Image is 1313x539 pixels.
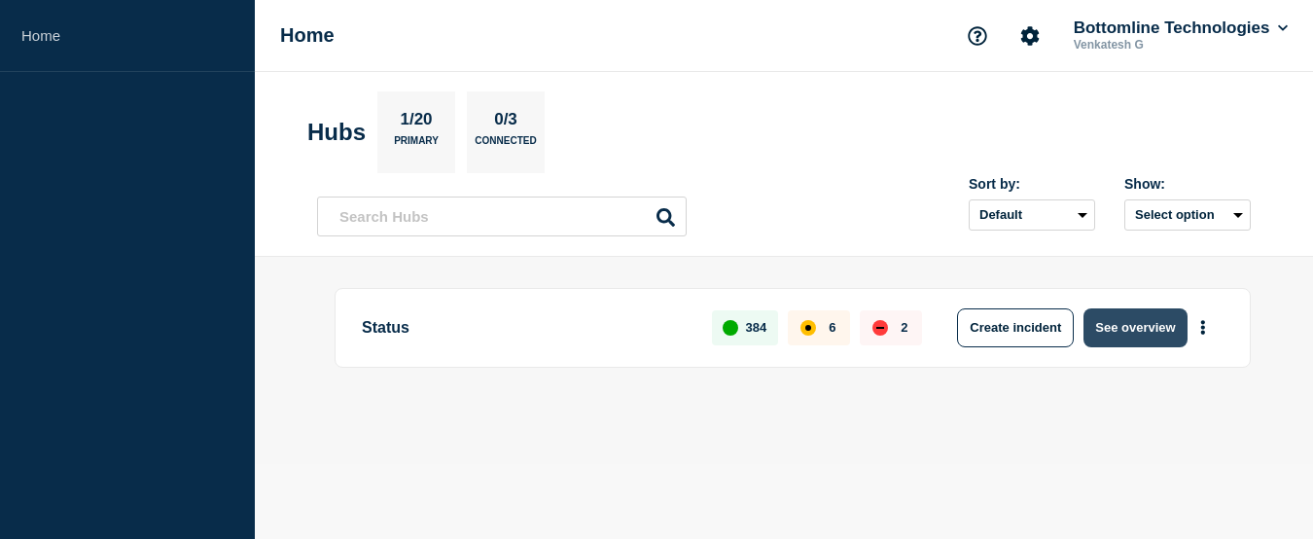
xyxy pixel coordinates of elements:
button: More actions [1190,309,1216,345]
select: Sort by [969,199,1095,231]
p: 1/20 [393,110,440,135]
p: 6 [829,320,835,335]
h2: Hubs [307,119,366,146]
button: Account settings [1010,16,1050,56]
input: Search Hubs [317,197,687,236]
p: 0/3 [487,110,525,135]
div: Show: [1124,176,1251,192]
h1: Home [280,24,335,47]
p: Primary [394,135,439,156]
div: down [872,320,888,336]
div: affected [800,320,816,336]
div: Sort by: [969,176,1095,192]
p: Connected [475,135,536,156]
p: Venkatesh G [1070,38,1272,52]
p: 384 [746,320,767,335]
button: See overview [1083,308,1187,347]
p: 2 [901,320,907,335]
button: Select option [1124,199,1251,231]
p: Status [362,308,690,347]
button: Create incident [957,308,1074,347]
div: up [723,320,738,336]
button: Bottomline Technologies [1070,18,1292,38]
button: Support [957,16,998,56]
